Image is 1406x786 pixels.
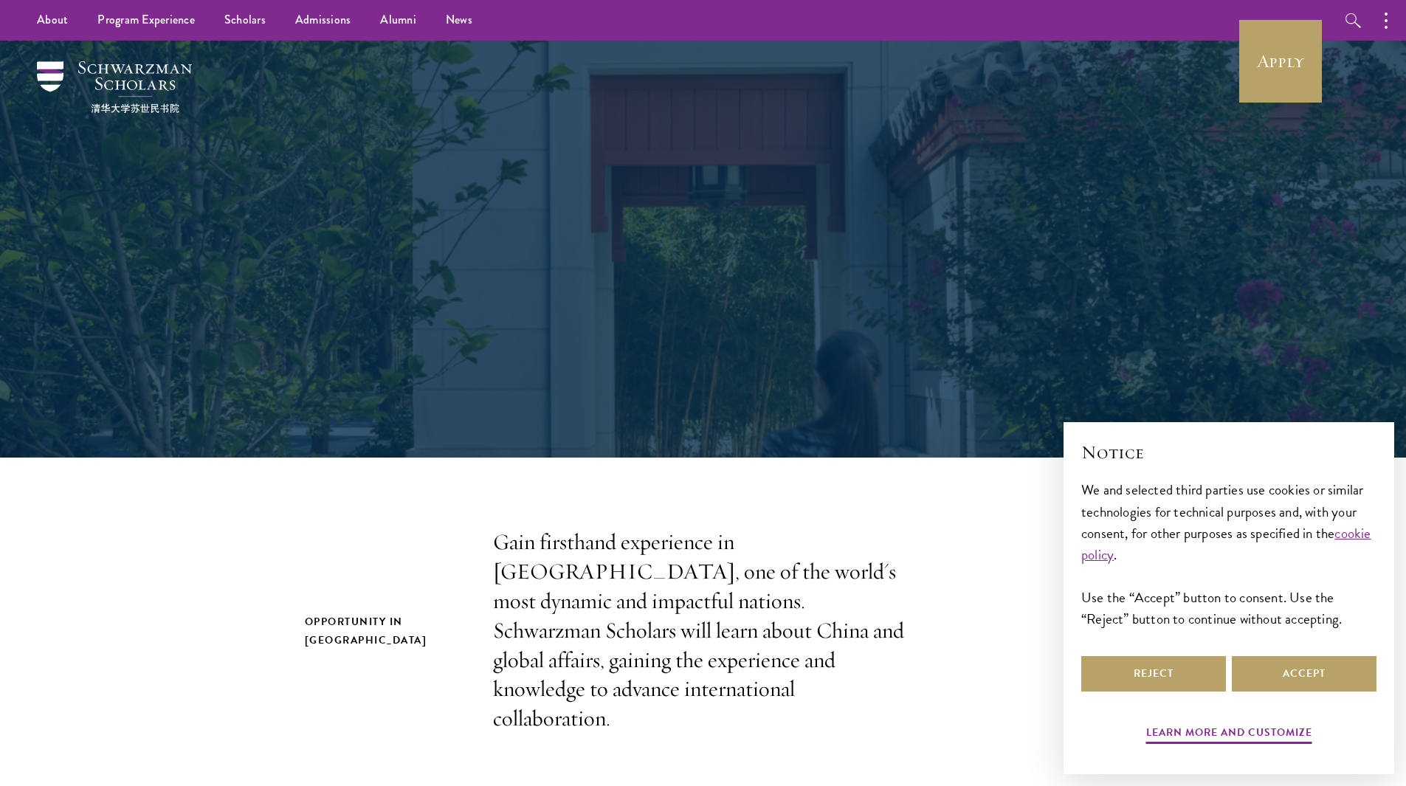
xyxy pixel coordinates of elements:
div: We and selected third parties use cookies or similar technologies for technical purposes and, wit... [1081,479,1376,629]
button: Reject [1081,656,1226,692]
p: Gain firsthand experience in [GEOGRAPHIC_DATA], one of the world's most dynamic and impactful nat... [493,528,914,734]
h2: Notice [1081,440,1376,465]
a: Apply [1239,20,1322,103]
button: Accept [1232,656,1376,692]
button: Learn more and customize [1146,723,1312,746]
a: cookie policy [1081,523,1371,565]
h2: Opportunity in [GEOGRAPHIC_DATA] [305,613,464,649]
img: Schwarzman Scholars [37,61,192,113]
